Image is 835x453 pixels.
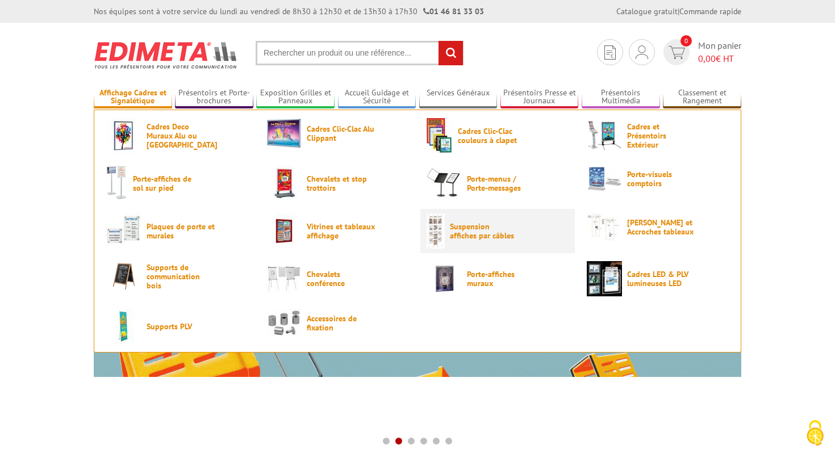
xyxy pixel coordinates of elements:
[587,118,622,153] img: Cadres et Présentoirs Extérieur
[266,309,302,337] img: Accessoires de fixation
[604,45,616,60] img: devis rapide
[106,213,141,249] img: Plaques de porte et murales
[307,222,375,240] span: Vitrines et tableaux affichage
[467,174,535,192] span: Porte-menus / Porte-messages
[266,213,302,249] img: Vitrines et tableaux affichage
[627,218,695,236] span: [PERSON_NAME] et Accroches tableaux
[427,118,569,153] a: Cadres Clic-Clac couleurs à clapet
[94,6,484,17] div: Nos équipes sont à votre service du lundi au vendredi de 8h30 à 12h30 et de 13h30 à 17h30
[106,261,248,291] a: Supports de communication bois
[266,261,302,296] img: Chevalets conférence
[587,118,729,153] a: Cadres et Présentoirs Extérieur
[582,88,660,107] a: Présentoirs Multimédia
[106,309,248,344] a: Supports PLV
[307,314,375,332] span: Accessoires de fixation
[627,170,695,188] span: Porte-visuels comptoirs
[458,127,526,145] span: Cadres Clic-Clac couleurs à clapet
[94,88,172,107] a: Affichage Cadres et Signalétique
[698,52,741,65] span: € HT
[175,88,253,107] a: Présentoirs et Porte-brochures
[266,309,408,337] a: Accessoires de fixation
[616,6,741,17] div: |
[256,88,335,107] a: Exposition Grilles et Panneaux
[801,419,829,447] img: Cookies (fenêtre modale)
[423,6,484,16] strong: 01 46 81 33 03
[795,414,835,453] button: Cookies (fenêtre modale)
[587,213,729,241] a: [PERSON_NAME] et Accroches tableaux
[307,270,375,288] span: Chevalets conférence
[627,270,695,288] span: Cadres LED & PLV lumineuses LED
[147,222,215,240] span: Plaques de porte et murales
[133,174,201,192] span: Porte-affiches de sol sur pied
[439,41,463,65] input: rechercher
[266,213,408,249] a: Vitrines et tableaux affichage
[427,166,462,201] img: Porte-menus / Porte-messages
[266,166,302,201] img: Chevalets et stop trottoirs
[147,322,215,331] span: Supports PLV
[106,213,248,249] a: Plaques de porte et murales
[256,41,464,65] input: Rechercher un produit ou une référence...
[266,118,408,148] a: Cadres Clic-Clac Alu Clippant
[427,213,569,249] a: Suspension affiches par câbles
[419,88,498,107] a: Services Généraux
[663,88,741,107] a: Classement et Rangement
[427,261,462,296] img: Porte-affiches muraux
[266,166,408,201] a: Chevalets et stop trottoirs
[427,261,569,296] a: Porte-affiches muraux
[106,118,248,153] a: Cadres Deco Muraux Alu ou [GEOGRAPHIC_DATA]
[636,45,648,59] img: devis rapide
[427,166,569,201] a: Porte-menus / Porte-messages
[680,35,692,47] span: 0
[106,166,128,201] img: Porte-affiches de sol sur pied
[106,309,141,344] img: Supports PLV
[587,261,729,296] a: Cadres LED & PLV lumineuses LED
[627,122,695,149] span: Cadres et Présentoirs Extérieur
[450,222,518,240] span: Suspension affiches par câbles
[587,213,622,241] img: Cimaises et Accroches tableaux
[661,39,741,65] a: devis rapide 0 Mon panier 0,00€ HT
[587,166,622,192] img: Porte-visuels comptoirs
[467,270,535,288] span: Porte-affiches muraux
[106,261,141,291] img: Supports de communication bois
[616,6,678,16] a: Catalogue gratuit
[338,88,416,107] a: Accueil Guidage et Sécurité
[587,261,622,296] img: Cadres LED & PLV lumineuses LED
[500,88,579,107] a: Présentoirs Presse et Journaux
[147,263,215,290] span: Supports de communication bois
[427,118,453,153] img: Cadres Clic-Clac couleurs à clapet
[106,166,248,201] a: Porte-affiches de sol sur pied
[147,122,215,149] span: Cadres Deco Muraux Alu ou [GEOGRAPHIC_DATA]
[669,46,685,59] img: devis rapide
[266,118,302,148] img: Cadres Clic-Clac Alu Clippant
[427,213,445,249] img: Suspension affiches par câbles
[587,166,729,192] a: Porte-visuels comptoirs
[698,53,716,64] span: 0,00
[94,34,239,76] img: Présentoir, panneau, stand - Edimeta - PLV, affichage, mobilier bureau, entreprise
[266,261,408,296] a: Chevalets conférence
[679,6,741,16] a: Commande rapide
[307,174,375,192] span: Chevalets et stop trottoirs
[307,124,375,142] span: Cadres Clic-Clac Alu Clippant
[698,39,741,65] span: Mon panier
[106,118,141,153] img: Cadres Deco Muraux Alu ou Bois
